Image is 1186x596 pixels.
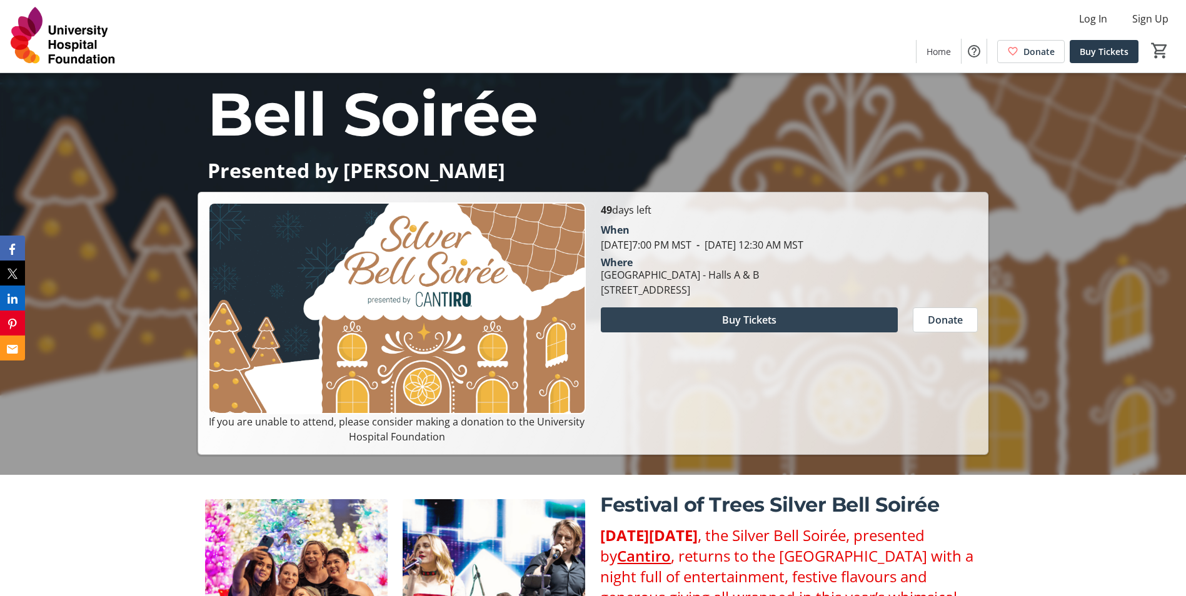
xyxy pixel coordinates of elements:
a: Home [917,40,961,63]
span: Buy Tickets [722,312,776,327]
button: Log In [1069,9,1117,29]
p: Presented by [PERSON_NAME] [208,159,978,181]
button: Help [962,39,987,64]
span: - [691,238,705,252]
button: Cart [1148,39,1171,62]
span: 49 [601,203,612,217]
span: , the Silver Bell Soirée, presented by [600,525,925,566]
button: Buy Tickets [601,307,898,332]
span: Donate [928,312,963,327]
span: Sign Up [1132,11,1168,26]
div: [GEOGRAPHIC_DATA] - Halls A & B [601,267,759,282]
button: Donate [913,307,978,332]
div: When [601,222,630,237]
strong: [DATE][DATE] [600,525,698,545]
p: days left [601,202,978,217]
button: Sign Up [1122,9,1178,29]
a: Buy Tickets [1070,40,1138,63]
span: [DATE] 7:00 PM MST [601,238,691,252]
div: [STREET_ADDRESS] [601,282,759,297]
span: [DATE] 12:30 AM MST [691,238,803,252]
a: Cantiro [617,545,671,566]
a: Donate [997,40,1065,63]
div: Where [601,257,633,267]
span: Home [927,45,951,58]
img: University Hospital Foundation's Logo [8,5,119,67]
span: Donate [1023,45,1055,58]
span: Buy Tickets [1080,45,1128,58]
p: If you are unable to attend, please consider making a donation to the University Hospital Foundation [208,414,585,444]
p: Festival of Trees Silver Bell Soirée [600,490,980,520]
span: Log In [1079,11,1107,26]
img: Campaign CTA Media Photo [208,202,585,414]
